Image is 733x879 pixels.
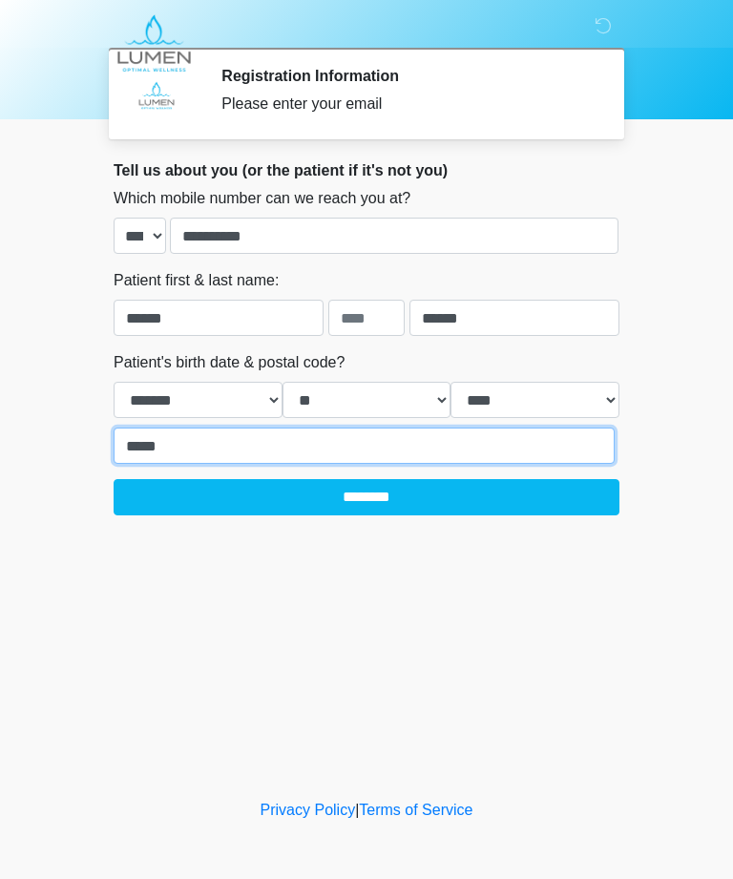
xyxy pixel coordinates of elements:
[94,14,214,73] img: LUMEN Optimal Wellness Logo
[359,802,472,818] a: Terms of Service
[221,93,591,115] div: Please enter your email
[128,67,185,124] img: Agent Avatar
[114,161,619,179] h2: Tell us about you (or the patient if it's not you)
[114,269,279,292] label: Patient first & last name:
[114,187,410,210] label: Which mobile number can we reach you at?
[114,351,345,374] label: Patient's birth date & postal code?
[261,802,356,818] a: Privacy Policy
[355,802,359,818] a: |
